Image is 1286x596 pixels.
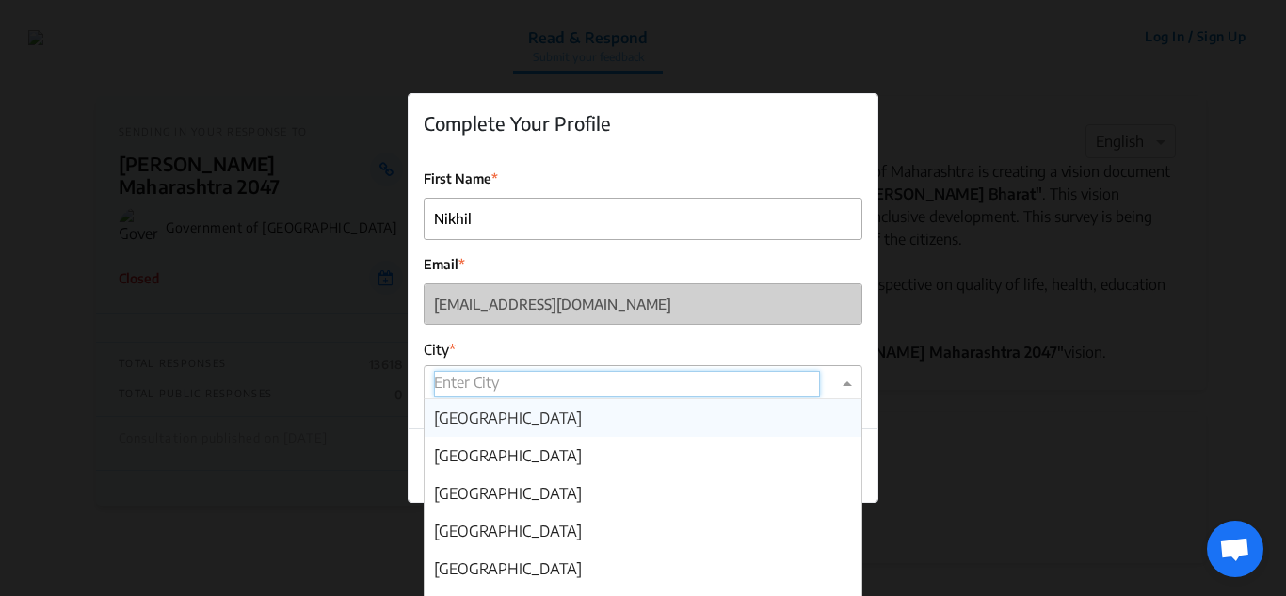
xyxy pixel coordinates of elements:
label: Email [424,254,862,274]
div: Open chat [1207,521,1263,577]
span: [GEOGRAPHIC_DATA] [434,409,582,427]
span: [GEOGRAPHIC_DATA] [434,559,582,578]
input: Enter First Name [425,199,861,239]
label: City [424,339,862,361]
span: [GEOGRAPHIC_DATA] [434,446,582,465]
label: First Name [424,169,862,188]
span: [GEOGRAPHIC_DATA] [434,484,582,503]
h5: Complete Your Profile [424,109,611,137]
span: [GEOGRAPHIC_DATA] [434,522,582,540]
